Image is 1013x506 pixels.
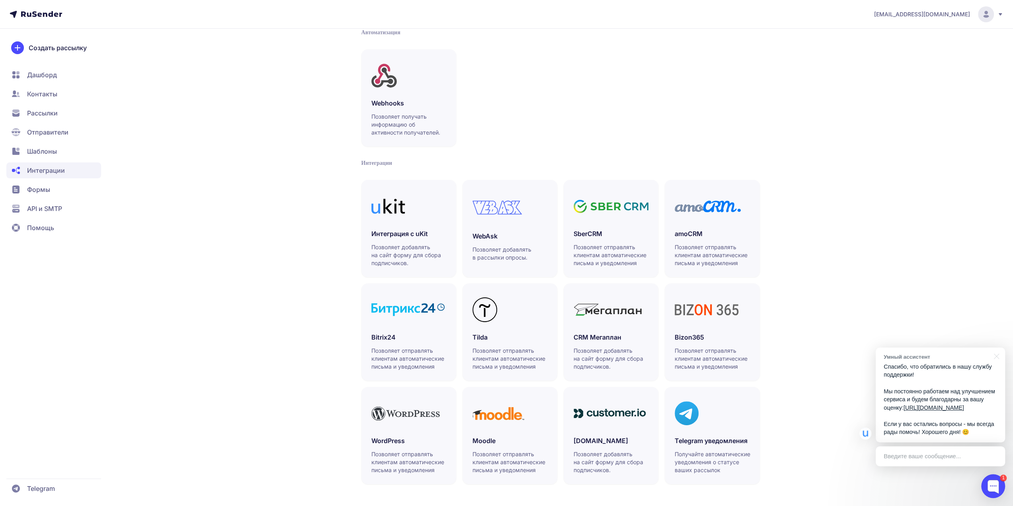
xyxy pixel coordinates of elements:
span: Контакты [27,89,57,99]
h3: Tilda [472,332,547,342]
p: Получайте автоматические уведомления о статусе ваших рассылок [675,450,750,474]
span: Telegram [27,484,55,493]
h3: Webhooks [371,98,446,108]
span: Помощь [27,223,54,232]
p: Спасибо, что обратились в нашу службу поддержки! Мы постоянно работаем над улучшением сервиса и б... [884,363,997,436]
span: API и SMTP [27,204,62,213]
p: Позволяет отправлять клиентам автоматические письма и уведомления [472,450,548,474]
p: Позволяет отправлять клиентам автоматические письма и уведомления [371,347,447,371]
h3: Bizon365 [675,332,750,342]
a: Telegram [6,481,101,496]
a: WordPressПозволяет отправлять клиентам автоматические письма и уведомления [361,387,456,484]
a: [DOMAIN_NAME]Позволяет добавлять на сайт форму для сбора подписчиков. [564,387,658,484]
p: Позволяет отправлять клиентам автоматические письма и уведомления [472,347,548,371]
a: SberCRMПозволяет отправлять клиентам автоматические письма и уведомления [564,180,658,277]
div: Введите ваше сообщение... [876,446,1005,466]
a: Интеграция с uKitПозволяет добавлять на сайт форму для сбора подписчиков. [361,180,456,277]
a: Telegram уведомленияПолучайте автоматические уведомления о статусе ваших рассылок [665,387,759,484]
p: Позволяет отправлять клиентам автоматические письма и уведомления [675,347,750,371]
span: Дашборд [27,70,57,80]
a: Bitrix24Позволяет отправлять клиентам автоматические письма и уведомления [361,283,456,381]
p: Позволяет добавлять в рассылки опросы. [472,246,548,262]
a: CRM МегапланПозволяет добавлять на сайт форму для сбора подписчиков. [564,283,658,381]
p: Позволяет отправлять клиентам автоматические письма и уведомления [371,450,447,474]
span: [EMAIL_ADDRESS][DOMAIN_NAME] [874,10,970,18]
a: Bizon365Позволяет отправлять клиентам автоматические письма и уведомления [665,283,759,381]
img: Умный ассистент [859,428,871,440]
p: Позволяет отправлять клиентам автоматические письма и уведомления [574,243,649,267]
a: TildaПозволяет отправлять клиентам автоматические письма и уведомления [463,283,557,381]
p: Позволяет добавлять на сайт форму для сбора подписчиков. [574,347,649,371]
p: Позволяет отправлять клиентам автоматические письма и уведомления [675,243,750,267]
h3: CRM Мегаплан [574,332,648,342]
h3: Telegram уведомления [675,436,750,445]
h3: Интеграция с uKit [371,229,446,238]
a: WebAskПозволяет добавлять в рассылки опросы. [463,180,557,277]
h3: Bitrix24 [371,332,446,342]
h3: Moodle [472,436,547,445]
span: Шаблоны [27,147,57,156]
div: Автоматизация [361,29,760,37]
a: MoodleПозволяет отправлять клиентам автоматические письма и уведомления [463,387,557,484]
h3: [DOMAIN_NAME] [574,436,648,445]
h3: amoCRM [675,229,750,238]
span: Создать рассылку [29,43,87,53]
a: [URL][DOMAIN_NAME] [904,404,964,411]
div: Умный ассистент [884,353,989,361]
a: amoCRMПозволяет отправлять клиентам автоматические письма и уведомления [665,180,759,277]
div: 1 [1000,475,1007,481]
p: Позволяет добавлять на сайт форму для сбора подписчиков. [371,243,447,267]
h3: WordPress [371,436,446,445]
p: Позволяет добавлять на сайт форму для сбора подписчиков. [574,450,649,474]
span: Формы [27,185,50,194]
h3: WebAsk [472,231,547,241]
div: Интеграции [361,159,760,167]
span: Отправители [27,127,68,137]
p: Позволяет получать информацию об активности получателей. [371,113,447,137]
span: Рассылки [27,108,58,118]
a: WebhooksПозволяет получать информацию об активности получателей. [361,49,456,147]
span: Интеграции [27,166,65,175]
h3: SberCRM [574,229,648,238]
